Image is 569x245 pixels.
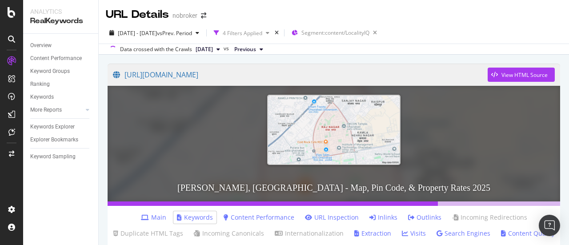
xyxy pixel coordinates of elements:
[275,229,344,238] a: Internationalization
[30,54,82,63] div: Content Performance
[201,12,206,19] div: arrow-right-arrow-left
[196,45,213,53] span: 2025 Sep. 1st
[30,122,75,132] div: Keywords Explorer
[118,29,157,37] span: [DATE] - [DATE]
[30,67,70,76] div: Keyword Groups
[30,16,91,26] div: RealKeywords
[120,45,192,53] div: Data crossed with the Crawls
[539,215,560,236] div: Open Intercom Messenger
[113,64,488,86] a: [URL][DOMAIN_NAME]
[106,26,203,40] button: [DATE] - [DATE]vsPrev. Period
[30,67,92,76] a: Keyword Groups
[192,44,224,55] button: [DATE]
[108,174,560,201] h3: [PERSON_NAME], [GEOGRAPHIC_DATA] - Map, Pin Code, & Property Rates 2025
[369,213,397,222] a: Inlinks
[501,71,548,79] div: View HTML Source
[30,135,92,145] a: Explorer Bookmarks
[172,11,197,20] div: nobroker
[273,28,280,37] div: times
[231,44,267,55] button: Previous
[30,92,92,102] a: Keywords
[437,229,490,238] a: Search Engines
[30,135,78,145] div: Explorer Bookmarks
[30,7,91,16] div: Analytics
[30,54,92,63] a: Content Performance
[408,213,441,222] a: Outlinks
[452,213,527,222] a: Incoming Redirections
[267,95,401,165] img: Raj Nagar, Ghaziabad - Map, Pin Code, & Property Rates 2025
[30,122,92,132] a: Keywords Explorer
[30,80,92,89] a: Ranking
[301,29,369,36] span: Segment: content/LocalityIQ
[113,229,183,238] a: Duplicate HTML Tags
[288,26,381,40] button: Segment:content/LocalityIQ
[30,92,54,102] div: Keywords
[224,44,231,52] span: vs
[223,29,262,37] div: 4 Filters Applied
[30,152,76,161] div: Keyword Sampling
[488,68,555,82] button: View HTML Source
[30,41,92,50] a: Overview
[30,152,92,161] a: Keyword Sampling
[194,229,264,238] a: Incoming Canonicals
[234,45,256,53] span: Previous
[106,7,169,22] div: URL Details
[141,213,166,222] a: Main
[224,213,294,222] a: Content Performance
[501,229,555,238] a: Content Quality
[354,229,391,238] a: Extraction
[157,29,192,37] span: vs Prev. Period
[30,105,83,115] a: More Reports
[177,213,213,222] a: Keywords
[210,26,273,40] button: 4 Filters Applied
[305,213,359,222] a: URL Inspection
[30,80,50,89] div: Ranking
[30,41,52,50] div: Overview
[402,229,426,238] a: Visits
[30,105,62,115] div: More Reports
